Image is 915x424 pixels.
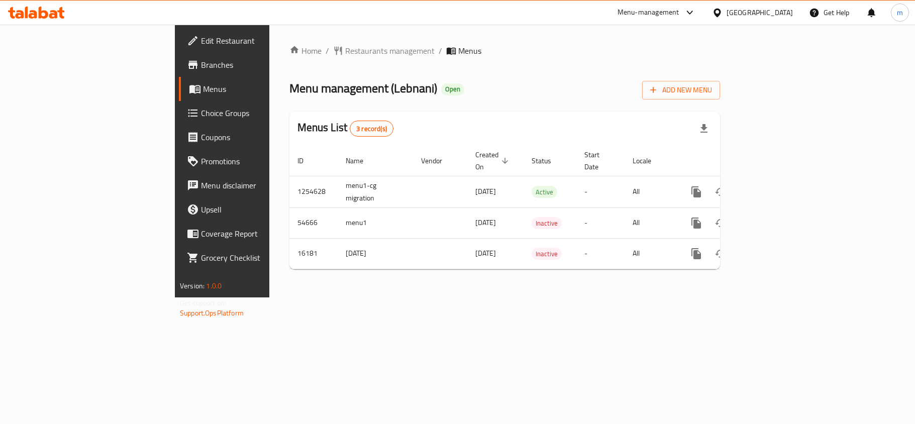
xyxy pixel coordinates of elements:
[206,279,222,292] span: 1.0.0
[338,238,413,269] td: [DATE]
[346,155,376,167] span: Name
[179,149,328,173] a: Promotions
[201,252,320,264] span: Grocery Checklist
[201,228,320,240] span: Coverage Report
[532,248,562,260] span: Inactive
[708,180,733,204] button: Change Status
[203,83,320,95] span: Menus
[201,203,320,216] span: Upsell
[625,207,676,238] td: All
[475,216,496,229] span: [DATE]
[475,185,496,198] span: [DATE]
[350,124,393,134] span: 3 record(s)
[179,197,328,222] a: Upsell
[180,279,205,292] span: Version:
[532,186,557,198] span: Active
[201,107,320,119] span: Choice Groups
[345,45,435,57] span: Restaurants management
[297,120,393,137] h2: Menus List
[633,155,664,167] span: Locale
[201,131,320,143] span: Coupons
[179,246,328,270] a: Grocery Checklist
[708,211,733,235] button: Change Status
[441,85,464,93] span: Open
[179,101,328,125] a: Choice Groups
[684,242,708,266] button: more
[179,173,328,197] a: Menu disclaimer
[201,35,320,47] span: Edit Restaurant
[625,176,676,207] td: All
[180,296,226,309] span: Get support on:
[333,45,435,57] a: Restaurants management
[289,146,789,269] table: enhanced table
[727,7,793,18] div: [GEOGRAPHIC_DATA]
[684,180,708,204] button: more
[458,45,481,57] span: Menus
[708,242,733,266] button: Change Status
[338,176,413,207] td: menu1-cg migration
[297,155,317,167] span: ID
[179,125,328,149] a: Coupons
[642,81,720,99] button: Add New Menu
[692,117,716,141] div: Export file
[584,149,613,173] span: Start Date
[338,207,413,238] td: menu1
[421,155,455,167] span: Vendor
[180,306,244,320] a: Support.OpsPlatform
[684,211,708,235] button: more
[475,149,512,173] span: Created On
[618,7,679,19] div: Menu-management
[441,83,464,95] div: Open
[179,77,328,101] a: Menus
[532,218,562,229] span: Inactive
[179,29,328,53] a: Edit Restaurant
[439,45,442,57] li: /
[201,179,320,191] span: Menu disclaimer
[576,207,625,238] td: -
[576,176,625,207] td: -
[625,238,676,269] td: All
[676,146,789,176] th: Actions
[179,222,328,246] a: Coverage Report
[897,7,903,18] span: m
[179,53,328,77] a: Branches
[475,247,496,260] span: [DATE]
[289,77,437,99] span: Menu management ( Lebnani )
[576,238,625,269] td: -
[532,155,564,167] span: Status
[289,45,720,57] nav: breadcrumb
[650,84,712,96] span: Add New Menu
[201,155,320,167] span: Promotions
[201,59,320,71] span: Branches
